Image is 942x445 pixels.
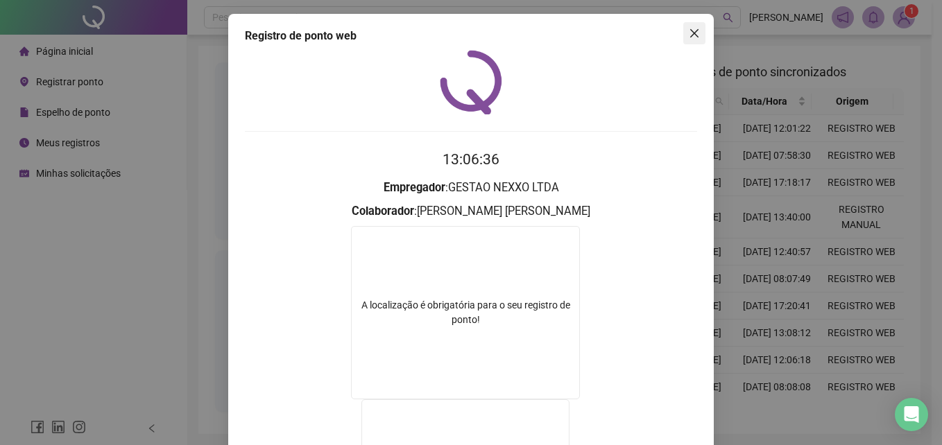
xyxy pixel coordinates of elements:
[245,28,697,44] div: Registro de ponto web
[384,181,445,194] strong: Empregador
[683,22,705,44] button: Close
[689,28,700,39] span: close
[443,151,499,168] time: 13:06:36
[352,298,579,327] div: A localização é obrigatória para o seu registro de ponto!
[245,179,697,197] h3: : GESTAO NEXXO LTDA
[352,204,414,218] strong: Colaborador
[440,50,502,114] img: QRPoint
[245,202,697,220] h3: : [PERSON_NAME] [PERSON_NAME]
[895,398,928,431] div: Open Intercom Messenger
